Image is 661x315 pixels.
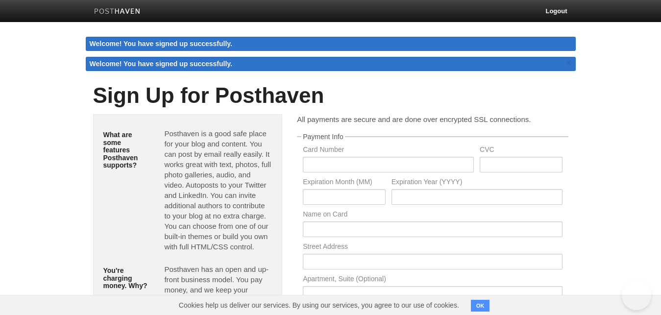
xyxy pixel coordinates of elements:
label: Card Number [303,146,474,155]
a: × [564,57,573,69]
p: All payments are secure and are done over encrypted SSL connections. [297,114,568,124]
h5: You're charging money. Why? [103,267,150,290]
button: OK [471,300,490,312]
label: Name on Card [303,211,562,220]
label: Street Address [303,243,562,252]
h1: Sign Up for Posthaven [93,84,568,107]
p: Posthaven is a good safe place for your blog and content. You can post by email really easily. It... [164,128,272,252]
label: Expiration Month (MM) [303,178,385,188]
img: Posthaven-bar [94,8,141,16]
h5: What are some features Posthaven supports? [103,131,150,169]
legend: Payment Info [301,133,345,140]
label: CVC [480,146,562,155]
span: Cookies help us deliver our services. By using our services, you agree to our use of cookies. [169,295,469,315]
span: Welcome! You have signed up successfully. [90,60,233,68]
iframe: Help Scout Beacon - Open [622,281,651,310]
div: Welcome! You have signed up successfully. [86,37,576,51]
label: Apartment, Suite (Optional) [303,275,562,285]
label: Expiration Year (YYYY) [392,178,563,188]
